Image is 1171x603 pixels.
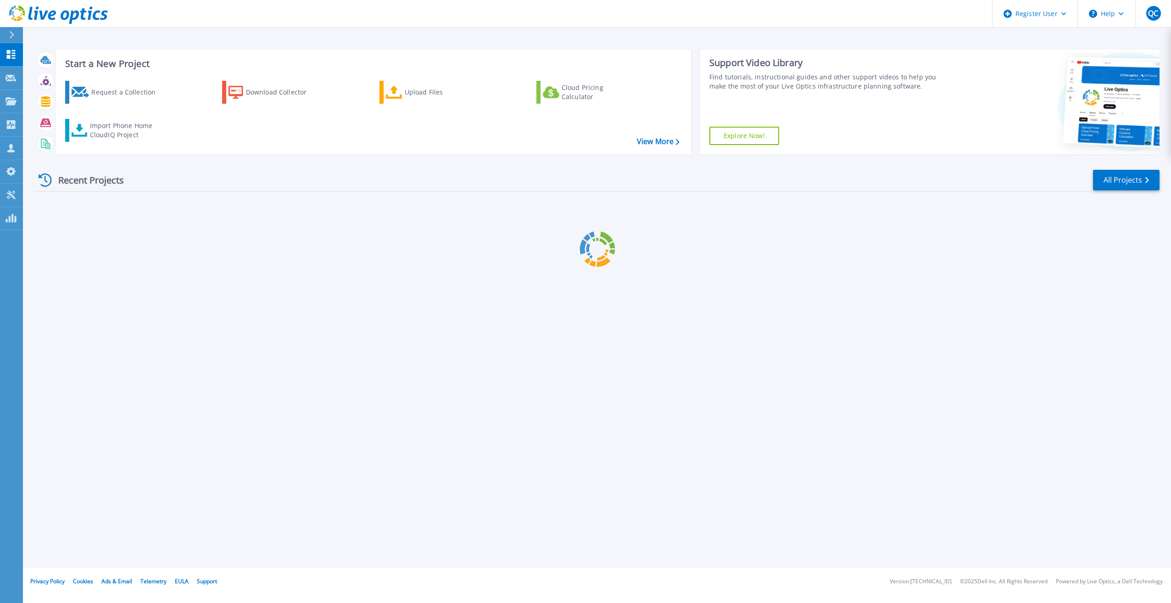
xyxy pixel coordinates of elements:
[709,127,779,145] a: Explore Now!
[1148,10,1158,17] span: QC
[709,57,947,69] div: Support Video Library
[637,137,680,146] a: View More
[405,83,478,101] div: Upload Files
[65,59,679,69] h3: Start a New Project
[30,577,65,585] a: Privacy Policy
[175,577,189,585] a: EULA
[35,169,136,191] div: Recent Projects
[709,73,947,91] div: Find tutorials, instructional guides and other support videos to help you make the most of your L...
[197,577,217,585] a: Support
[960,579,1048,585] li: © 2025 Dell Inc. All Rights Reserved
[890,579,952,585] li: Version: [TECHNICAL_ID]
[222,81,324,104] a: Download Collector
[101,577,132,585] a: Ads & Email
[90,121,162,140] div: Import Phone Home CloudIQ Project
[536,81,639,104] a: Cloud Pricing Calculator
[562,83,635,101] div: Cloud Pricing Calculator
[1056,579,1163,585] li: Powered by Live Optics, a Dell Technology
[379,81,482,104] a: Upload Files
[246,83,319,101] div: Download Collector
[73,577,93,585] a: Cookies
[1093,170,1160,190] a: All Projects
[91,83,165,101] div: Request a Collection
[140,577,167,585] a: Telemetry
[65,81,167,104] a: Request a Collection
